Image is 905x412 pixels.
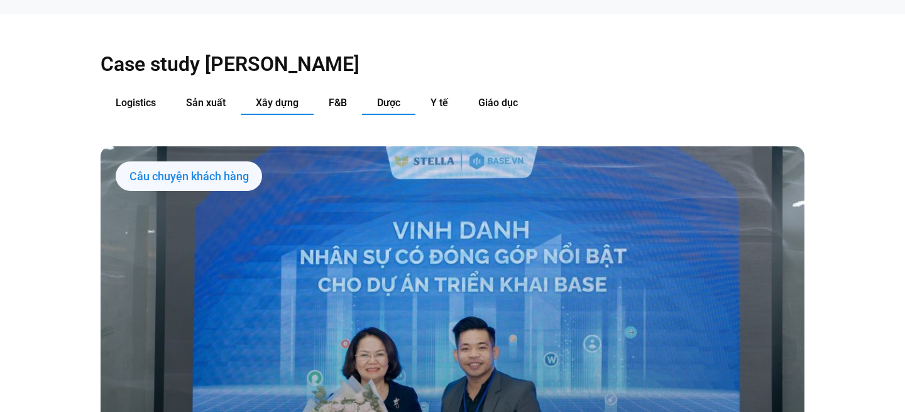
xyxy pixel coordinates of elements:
div: Câu chuyện khách hàng [116,161,262,192]
span: Logistics [116,97,156,109]
span: Sản xuất [186,97,226,109]
span: F&B [329,97,347,109]
span: Xây dựng [256,97,299,109]
span: Dược [377,97,400,109]
h2: Case study [PERSON_NAME] [101,51,804,77]
span: Giáo dục [478,97,518,109]
span: Y tế [431,97,448,109]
